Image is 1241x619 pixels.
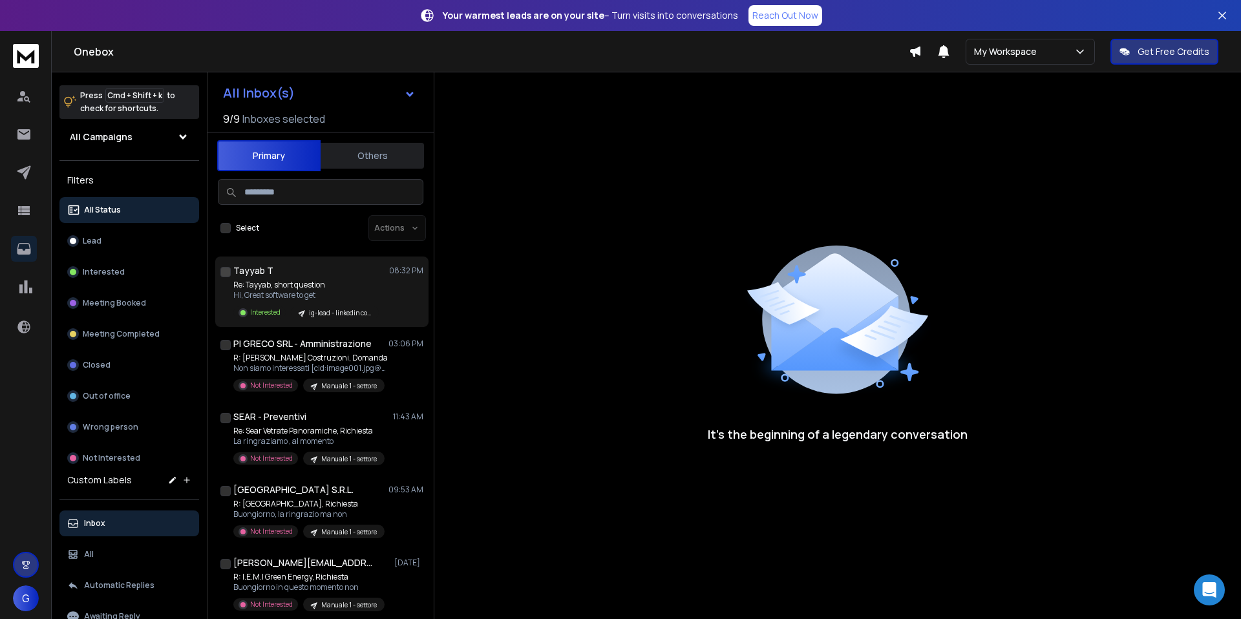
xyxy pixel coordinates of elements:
p: Inbox [84,518,105,529]
button: Wrong person [59,414,199,440]
p: Reach Out Now [752,9,818,22]
h1: Tayyab T [233,264,273,277]
p: Closed [83,360,111,370]
p: R: I.E.M.I Green Energy, Richiesta [233,572,385,582]
p: Hi, Great software to get [233,290,379,300]
button: G [13,585,39,611]
button: All Inbox(s) [213,80,426,106]
strong: Your warmest leads are on your site [443,9,604,21]
h1: Onebox [74,44,909,59]
p: Not Interested [250,381,293,390]
p: My Workspace [974,45,1042,58]
button: All Status [59,197,199,223]
button: All Campaigns [59,124,199,150]
p: All Status [84,205,121,215]
p: Manuale 1 - settore [321,600,377,610]
p: Not Interested [250,527,293,536]
button: Closed [59,352,199,378]
h1: [GEOGRAPHIC_DATA] S.R.L. [233,483,354,496]
p: Non siamo interessati [cid:image001.jpg@01DC232D.AE869BB0] [cid:image002.jpg@01DC232D.AE869BB0] [... [233,363,388,373]
p: Meeting Booked [83,298,146,308]
p: [DATE] [394,558,423,568]
p: All [84,549,94,560]
span: 9 / 9 [223,111,240,127]
p: Manuale 1 - settore [321,381,377,391]
p: Automatic Replies [84,580,154,591]
h1: SEAR - Preventivi [233,410,306,423]
p: 11:43 AM [393,412,423,422]
button: Inbox [59,510,199,536]
p: – Turn visits into conversations [443,9,738,22]
p: Lead [83,236,101,246]
p: Meeting Completed [83,329,160,339]
button: Others [321,142,424,170]
button: Interested [59,259,199,285]
p: Interested [250,308,281,317]
button: Get Free Credits [1110,39,1218,65]
p: Manuale 1 - settore [321,454,377,464]
p: Not Interested [83,453,140,463]
div: Open Intercom Messenger [1194,574,1225,605]
label: Select [236,223,259,233]
h1: [PERSON_NAME][EMAIL_ADDRESS][DOMAIN_NAME] [233,556,376,569]
p: La ringraziamo , al momento [233,436,385,446]
p: Re: Sear Vetrate Panoramiche, Richiesta [233,426,385,436]
p: R: [GEOGRAPHIC_DATA], Richiesta [233,499,385,509]
p: Not Interested [250,600,293,609]
p: ig-lead - linkedin contact [309,308,371,318]
button: Not Interested [59,445,199,471]
p: Not Interested [250,454,293,463]
p: It’s the beginning of a legendary conversation [708,425,968,443]
h3: Custom Labels [67,474,132,487]
img: logo [13,44,39,68]
span: Cmd + Shift + k [105,88,164,103]
p: Manuale 1 - settore [321,527,377,537]
button: Lead [59,228,199,254]
h1: All Campaigns [70,131,133,143]
button: Meeting Booked [59,290,199,316]
button: Primary [217,140,321,171]
p: 08:32 PM [389,266,423,276]
button: All [59,541,199,567]
p: Re: Tayyab, short question [233,280,379,290]
p: R: [PERSON_NAME] Costruzioni, Domanda [233,353,388,363]
p: Out of office [83,391,131,401]
h1: PI GRECO SRL - Amministrazione [233,337,372,350]
p: 03:06 PM [388,339,423,349]
button: Automatic Replies [59,572,199,598]
p: Press to check for shortcuts. [80,89,175,115]
p: Buongiorno in questo momento non [233,582,385,593]
p: Wrong person [83,422,138,432]
p: Get Free Credits [1138,45,1209,58]
button: Meeting Completed [59,321,199,347]
h3: Filters [59,171,199,189]
p: Interested [83,267,125,277]
a: Reach Out Now [748,5,822,26]
h1: All Inbox(s) [223,87,295,100]
p: Buongiorno, la ringrazio ma non [233,509,385,519]
p: 09:53 AM [388,485,423,495]
button: Out of office [59,383,199,409]
h3: Inboxes selected [242,111,325,127]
